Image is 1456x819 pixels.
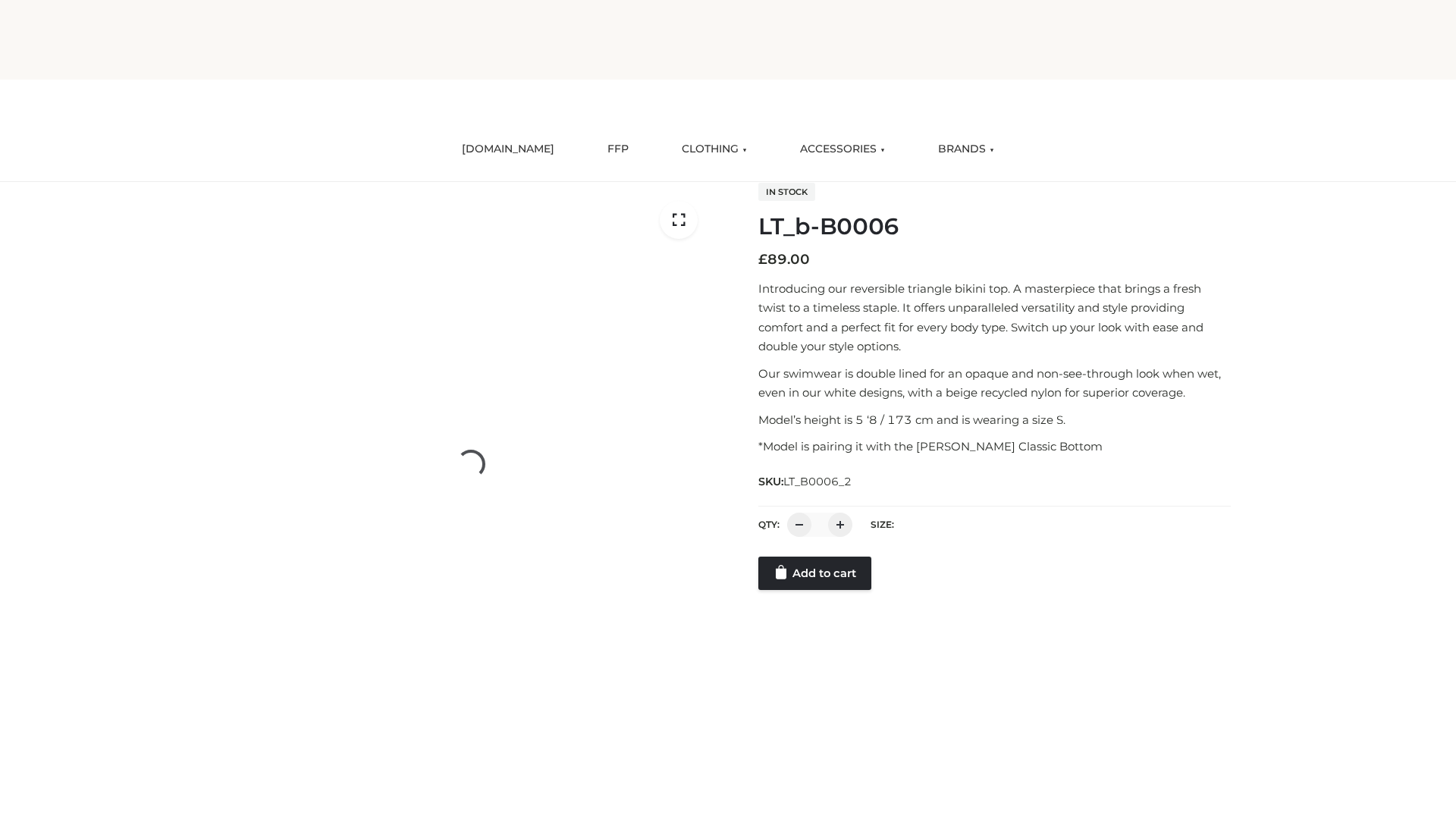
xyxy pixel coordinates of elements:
p: Model’s height is 5 ‘8 / 173 cm and is wearing a size S. [758,410,1231,430]
label: Size: [871,519,894,530]
a: CLOTHING [670,133,758,166]
h1: LT_b-B0006 [758,213,1231,240]
p: Our swimwear is double lined for an opaque and non-see-through look when wet, even in our white d... [758,364,1231,403]
bdi: 89.00 [758,251,810,268]
span: SKU: [758,472,853,491]
a: [DOMAIN_NAME] [450,133,566,166]
label: QTY: [758,519,780,530]
p: Introducing our reversible triangle bikini top. A masterpiece that brings a fresh twist to a time... [758,279,1231,356]
a: FFP [596,133,640,166]
a: ACCESSORIES [789,133,896,166]
a: BRANDS [927,133,1006,166]
p: *Model is pairing it with the [PERSON_NAME] Classic Bottom [758,437,1231,457]
span: In stock [758,183,815,201]
a: Add to cart [758,557,871,590]
span: £ [758,251,767,268]
span: LT_B0006_2 [783,475,852,488]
